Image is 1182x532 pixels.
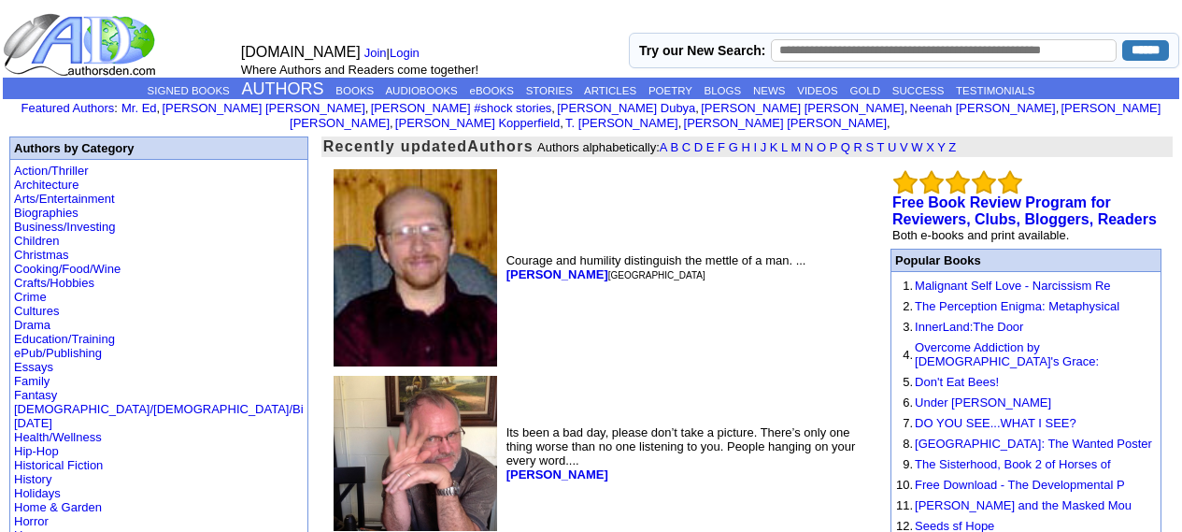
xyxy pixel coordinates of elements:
img: bigemptystars.png [919,170,944,194]
img: bigemptystars.png [972,170,996,194]
font: [DOMAIN_NAME] [241,44,361,60]
img: shim.gif [896,317,897,318]
font: [GEOGRAPHIC_DATA] [608,270,705,280]
a: [PERSON_NAME] [506,267,608,281]
font: i [368,104,370,114]
a: AUTHORS [242,79,324,98]
a: A [660,140,667,154]
a: T [877,140,885,154]
font: 6. [903,395,913,410]
a: B [670,140,678,154]
a: Christmas [14,248,69,262]
a: X [926,140,934,154]
a: C [682,140,691,154]
a: H [741,140,749,154]
font: Where Authors and Readers come together! [241,63,478,77]
font: : [21,101,118,115]
a: Under [PERSON_NAME] [915,395,1051,410]
a: Horror [14,514,49,528]
a: J [761,140,767,154]
a: [PERSON_NAME] [PERSON_NAME] [684,116,887,130]
font: 11. [896,498,913,512]
b: [PERSON_NAME] [506,467,608,482]
font: i [160,104,162,114]
a: Essays [14,360,53,374]
a: eBOOKS [470,85,514,96]
font: 4. [903,348,913,362]
img: bigemptystars.png [946,170,970,194]
font: 8. [903,437,913,451]
a: STORIES [526,85,573,96]
img: shim.gif [896,393,897,394]
a: Family [14,374,50,388]
img: shim.gif [896,296,897,297]
a: Y [937,140,945,154]
font: Courage and humility distinguish the mettle of a man. ... [506,253,806,281]
font: i [563,119,565,129]
a: Crime [14,290,47,304]
a: F [718,140,725,154]
font: i [393,119,395,129]
a: Cultures [14,304,59,318]
img: shim.gif [896,454,897,455]
a: R [853,140,862,154]
a: The Sisterhood, Book 2 of Horses of [915,457,1111,471]
a: M [790,140,801,154]
a: POETRY [648,85,692,96]
a: [DEMOGRAPHIC_DATA]/[DEMOGRAPHIC_DATA]/Bi [14,402,304,416]
a: N [805,140,813,154]
font: Both e-books and print available. [892,228,1069,242]
a: Q [841,140,850,154]
a: Free Book Review Program for Reviewers, Clubs, Bloggers, Readers [892,194,1157,227]
img: shim.gif [896,372,897,373]
a: Action/Thriller [14,164,88,178]
img: shim.gif [896,496,897,496]
a: K [770,140,778,154]
a: History [14,472,51,486]
a: S [866,140,875,154]
a: [PERSON_NAME] Dubya [557,101,695,115]
font: i [681,119,683,129]
a: [PERSON_NAME] and the Masked Mou [915,498,1132,512]
a: O [817,140,826,154]
a: Holidays [14,486,61,500]
a: Education/Training [14,332,115,346]
font: 1. [903,279,913,293]
a: Mr. Ed [121,101,157,115]
img: 211017.jpeg [334,376,497,532]
a: Hip-Hop [14,444,59,458]
a: [GEOGRAPHIC_DATA]: The Wanted Poster [915,437,1152,451]
a: Neenah [PERSON_NAME] [910,101,1056,115]
img: shim.gif [896,413,897,414]
img: shim.gif [896,475,897,476]
a: L [781,140,788,154]
a: U [888,140,896,154]
a: NEWS [753,85,786,96]
font: 9. [903,457,913,471]
a: D [694,140,703,154]
img: 4037.jpg [334,169,497,367]
a: BLOGS [705,85,742,96]
a: Cooking/Food/Wine [14,262,121,276]
a: Join [364,46,387,60]
a: [DATE] [14,416,52,430]
a: W [911,140,922,154]
img: shim.gif [896,434,897,435]
a: InnerLand:The Door [915,320,1023,334]
a: ePub/Publishing [14,346,102,360]
img: shim.gif [896,516,897,517]
font: Popular Books [895,253,981,267]
a: [PERSON_NAME] Kopperfield [395,116,560,130]
a: [PERSON_NAME] [PERSON_NAME] [162,101,364,115]
font: i [907,104,909,114]
a: Home & Garden [14,500,102,514]
a: G [729,140,738,154]
font: 10. [896,478,913,492]
font: 2. [903,299,913,313]
a: Children [14,234,59,248]
font: | [364,46,426,60]
font: i [890,119,892,129]
img: bigemptystars.png [998,170,1022,194]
